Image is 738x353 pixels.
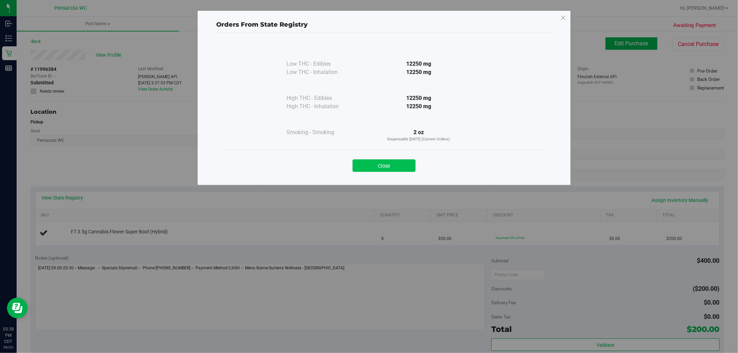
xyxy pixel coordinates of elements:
div: 12250 mg [356,94,482,102]
div: Low THC - Edibles [286,60,356,68]
div: 12250 mg [356,60,482,68]
div: Low THC - Inhalation [286,68,356,76]
span: Orders From State Registry [216,21,308,28]
div: 12250 mg [356,102,482,111]
button: Close [353,159,416,172]
div: 12250 mg [356,68,482,76]
iframe: Resource center [7,298,28,318]
p: Dispensable [DATE] (Current Orders) [356,137,482,142]
div: High THC - Inhalation [286,102,356,111]
div: High THC - Edibles [286,94,356,102]
div: 2 oz [356,128,482,142]
div: Smoking - Smoking [286,128,356,137]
